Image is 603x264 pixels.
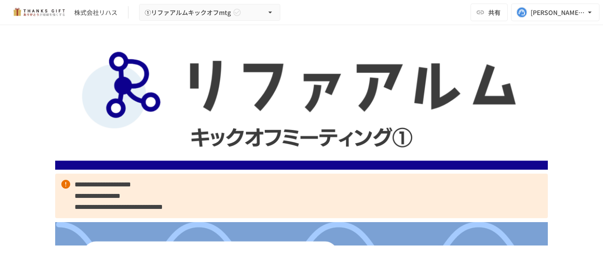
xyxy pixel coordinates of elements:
[511,4,599,21] button: [PERSON_NAME][EMAIL_ADDRESS][DOMAIN_NAME]
[471,4,508,21] button: 共有
[55,47,548,170] img: BD9nPZDyTHbUp75TukNZQFL0BXtfknflqVr1VXPtfJd
[139,4,280,21] button: ①リファアルムキックオフmtg
[145,7,231,18] span: ①リファアルムキックオフmtg
[488,7,501,17] span: 共有
[74,8,117,17] div: 株式会社リハス
[11,5,67,19] img: mMP1OxWUAhQbsRWCurg7vIHe5HqDpP7qZo7fRoNLXQh
[531,7,585,18] div: [PERSON_NAME][EMAIL_ADDRESS][DOMAIN_NAME]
